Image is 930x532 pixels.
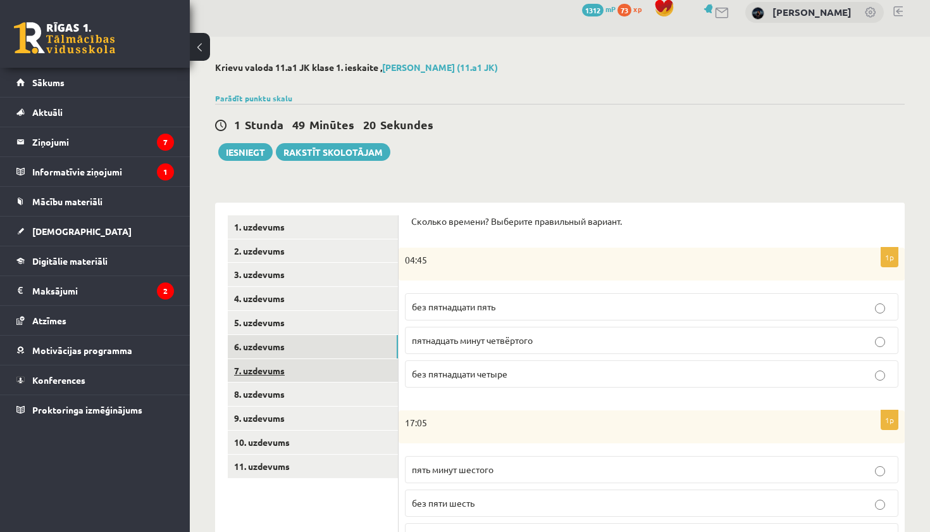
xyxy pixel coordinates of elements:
[363,117,376,132] span: 20
[228,239,398,263] a: 2. uzdevums
[412,497,474,509] span: без пяти шесть
[228,287,398,310] a: 4. uzdevums
[380,117,433,132] span: Sekundes
[228,311,398,334] a: 5. uzdevums
[228,383,398,406] a: 8. uzdevums
[16,276,174,305] a: Maksājumi2
[228,455,398,478] a: 11. uzdevums
[16,395,174,424] a: Proktoringa izmēģinājums
[157,282,174,300] i: 2
[228,359,398,383] a: 7. uzdevums
[234,117,240,132] span: 1
[32,106,63,118] span: Aktuāli
[32,345,132,356] span: Motivācijas programma
[16,217,174,246] a: [DEMOGRAPHIC_DATA]
[772,6,852,18] a: [PERSON_NAME]
[32,374,85,386] span: Konferences
[215,62,905,73] h2: Krievu valoda 11.a1 JK klase 1. ieskaite ,
[411,215,892,228] p: Сколько времени? Выберите правильный вариант.
[412,464,493,475] span: пять минут шестого
[32,276,174,305] legend: Maksājumi
[875,466,885,476] input: пять минут шестого
[32,225,132,237] span: [DEMOGRAPHIC_DATA]
[218,143,273,161] button: Iesniegt
[276,143,390,161] a: Rakstīt skolotājam
[16,68,174,97] a: Sākums
[617,4,648,14] a: 73 xp
[16,246,174,275] a: Digitālie materiāli
[605,4,616,14] span: mP
[245,117,283,132] span: Stunda
[228,431,398,454] a: 10. uzdevums
[228,335,398,358] a: 6. uzdevums
[405,417,835,429] p: 17:05
[292,117,305,132] span: 49
[32,255,108,267] span: Digitālie materiāli
[633,4,642,14] span: xp
[228,407,398,430] a: 9. uzdevums
[752,7,764,20] img: Zane Deina Brikmane
[32,77,65,88] span: Sākums
[16,336,174,365] a: Motivācijas programma
[32,315,66,326] span: Atzīmes
[405,254,835,267] p: 04:45
[412,334,533,346] span: пятнадцать минут четвёртого
[228,263,398,286] a: 3. uzdevums
[16,98,174,127] a: Aktuāli
[16,306,174,335] a: Atzīmes
[881,410,898,430] p: 1p
[875,303,885,313] input: без пятнадцати пять
[881,247,898,267] p: 1p
[382,61,498,73] a: [PERSON_NAME] (11.a1 JK)
[157,163,174,180] i: 1
[32,404,142,415] span: Proktoringa izmēģinājums
[875,500,885,510] input: без пяти шесть
[16,187,174,216] a: Mācību materiāli
[875,370,885,381] input: без пятнадцати четыре
[32,196,102,207] span: Mācību materiāli
[412,301,495,312] span: без пятнадцати пять
[16,157,174,186] a: Informatīvie ziņojumi1
[582,4,604,16] span: 1312
[157,134,174,151] i: 7
[309,117,354,132] span: Minūtes
[228,215,398,239] a: 1. uzdevums
[617,4,631,16] span: 73
[14,22,115,54] a: Rīgas 1. Tālmācības vidusskola
[582,4,616,14] a: 1312 mP
[32,127,174,156] legend: Ziņojumi
[215,93,292,103] a: Parādīt punktu skalu
[875,337,885,347] input: пятнадцать минут четвёртого
[412,368,507,379] span: без пятнадцати четыре
[32,157,174,186] legend: Informatīvie ziņojumi
[16,365,174,395] a: Konferences
[16,127,174,156] a: Ziņojumi7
